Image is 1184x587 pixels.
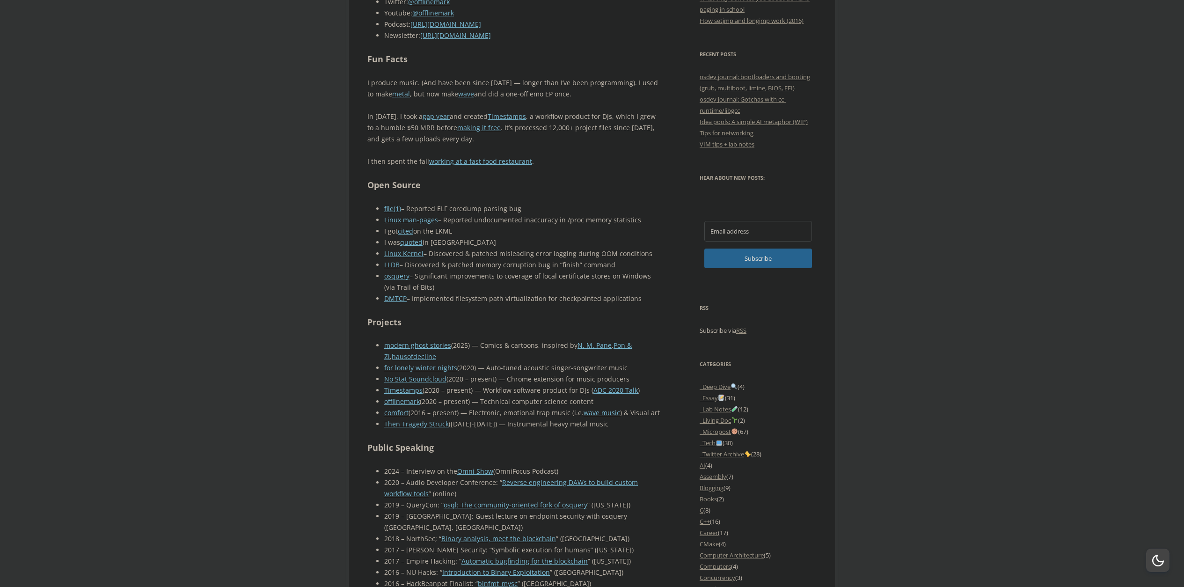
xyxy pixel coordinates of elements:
a: Introduction to Binary Exploitation [442,568,550,577]
p: I produce music. (And have been since [DATE] — longer than I’ve been programming). I used to make... [367,77,660,100]
a: working at a fast food restaurant [429,157,532,166]
a: Career [700,528,718,537]
a: _Essay [700,394,725,402]
a: metal [392,89,410,98]
li: 2020 – Audio Developer Conference: “ ” (online) [384,477,660,499]
p: In [DATE], I took a and created , a workflow product for DJs, which I grew to a humble $50 MRR be... [367,111,660,145]
li: 2018 – NorthSec; “ ” ([GEOGRAPHIC_DATA]) [384,533,660,544]
a: Omni Show [457,467,493,476]
a: quoted [400,238,423,247]
li: (16) [700,516,817,527]
a: file(1) [384,204,401,213]
h3: Recent Posts [700,49,817,60]
a: modern ghost stories [384,341,451,350]
a: wave music [584,408,620,417]
img: 🔍 [731,383,737,389]
a: Idea pools: A simple AI metaphor (WIP) [700,117,808,126]
li: 2024 – Interview on the (OmniFocus Podcast) [384,466,660,477]
li: – Reported undocumented inaccuracy in /proc memory statistics [384,214,660,226]
a: _Deep Dive [700,382,738,391]
a: @offlinemark [412,8,454,17]
li: – Implemented filesystem path virtualization for checkpointed applications [384,293,660,304]
p: Subscribe via [700,325,817,336]
a: _Living Doc [700,416,738,425]
li: (2) [700,415,817,426]
li: – Reported ELF coredump parsing bug [384,203,660,214]
a: cited [398,227,413,235]
li: I got on the LKML [384,226,660,237]
a: C++ [700,517,710,526]
li: 2019 – QueryCon: “ ” ([US_STATE]) [384,499,660,511]
button: Subscribe [704,249,812,268]
a: Timestamps [384,386,423,395]
a: How setjmp and longjmp work (2016) [700,16,804,25]
a: [URL][DOMAIN_NAME] [420,31,491,40]
a: LLDB [384,260,400,269]
a: hausofdecline [392,352,436,361]
li: (3) [700,572,817,583]
li: – Discovered & patched misleading error logging during OOM conditions [384,248,660,259]
a: Assembly [700,472,726,481]
li: – Significant improvements to coverage of local certificate stores on Windows (via Trail of Bits) [384,271,660,293]
a: offlinemark [384,397,420,406]
a: No Stat Soundcloud [384,374,446,383]
a: Timestamps [488,112,526,121]
h2: Projects [367,316,660,329]
a: Computer Architecture [700,551,764,559]
li: (2020 – present) — Workflow software product for DJs ( ) [384,385,660,396]
a: _Tech [700,439,723,447]
a: ADC 2020 Talk [593,386,638,395]
a: Then Tragedy Struck [384,419,449,428]
a: Automatic bugfinding for the blockchain [461,557,588,565]
a: osdev journal: Gotchas with cc-runtime/libgcc [700,95,786,115]
a: Linux man-pages [384,215,438,224]
a: gap year [423,112,450,121]
a: C [700,506,703,514]
li: (4) [700,381,817,392]
img: 📝 [718,395,724,401]
h2: Public Speaking [367,441,660,455]
input: Email address [704,221,812,242]
a: VIM tips + lab notes [700,140,754,148]
li: (2025) — Comics & cartoons, inspired by , , [384,340,660,362]
h3: Categories [700,359,817,370]
img: 🍪 [731,428,738,434]
img: 🌱 [731,417,738,423]
h2: Open Source [367,178,660,192]
li: (2016 – present) — Electronic, emotional trap music (i.e. ) & Visual art [384,407,660,418]
a: _Micropost [700,427,738,436]
li: 2017 – Empire Hacking: “ ” ([US_STATE]) [384,556,660,567]
li: (28) [700,448,817,460]
a: Books [700,495,717,503]
li: Youtube: [384,7,660,19]
a: DMTCP [384,294,407,303]
li: 2019 – [GEOGRAPHIC_DATA]; Guest lecture on endpoint security with osquery ([GEOGRAPHIC_DATA], [GE... [384,511,660,533]
a: Concurrency [700,573,735,582]
a: making it free [457,123,501,132]
li: (2020 – present) — Chrome extension for music producers [384,374,660,385]
a: Reverse engineering DAWs to build custom workflow tools [384,478,638,498]
a: Tips for networking [700,129,753,137]
li: 2017 – [PERSON_NAME] Security: “Symbolic execution for humans” ([US_STATE]) [384,544,660,556]
a: _Twitter Archive [700,450,751,458]
li: (2020) — Auto-tuned acoustic singer-songwriter music [384,362,660,374]
p: I then spent the fall . [367,156,660,167]
a: for lonely winter nights [384,363,457,372]
h3: RSS [700,302,817,314]
li: (17) [700,527,817,538]
li: ([DATE]-[DATE]) — Instrumental heavy metal music [384,418,660,430]
img: 🐤 [745,451,751,457]
li: (30) [700,437,817,448]
li: (8) [700,505,817,516]
a: Computers [700,562,731,571]
li: (12) [700,404,817,415]
a: wave [458,89,474,98]
img: 🧪 [731,406,738,412]
li: (9) [700,482,817,493]
a: [URL][DOMAIN_NAME] [410,20,481,29]
a: comfort [384,408,409,417]
span: – Discovered & patched memory corruption bug in “finish” command [400,260,615,269]
a: osql: The community-oriented fork of osquery [444,500,587,509]
a: N. M. Pane [577,341,612,350]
